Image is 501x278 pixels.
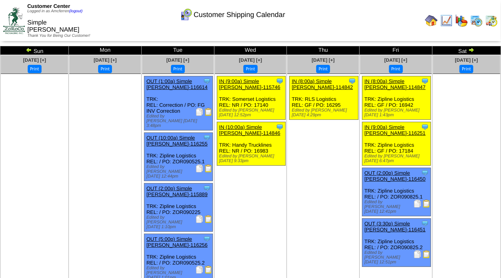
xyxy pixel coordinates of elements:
[166,57,189,63] a: [DATE] [+]
[276,77,284,85] img: Tooltip
[290,76,358,120] div: TRK: RLS Logistics REL: GF / PO: 16295
[362,122,431,166] div: TRK: Zipline Logistics REL: GF / PO: 17184
[455,57,478,63] a: [DATE] [+]
[243,65,257,73] button: Print
[414,200,421,208] img: Packing Slip
[203,77,211,85] img: Tooltip
[423,200,431,208] img: Bill of Lading
[195,165,203,172] img: Packing Slip
[146,185,208,197] a: OUT (2:00p) Simple [PERSON_NAME]-115889
[470,14,483,27] img: calendarprod.gif
[195,215,203,223] img: Packing Slip
[27,34,90,38] span: Thank You for Being Our Customer!
[195,266,203,274] img: Packing Slip
[276,123,284,131] img: Tooltip
[364,108,431,117] div: Edited by [PERSON_NAME] [DATE] 1:43pm
[362,76,431,120] div: TRK: Zipline Logistics REL: GF / PO: 16942
[455,14,468,27] img: graph.gif
[219,108,285,117] div: Edited by [PERSON_NAME] [DATE] 12:52pm
[194,11,285,19] span: Customer Shipping Calendar
[214,46,287,55] td: Wed
[205,266,213,274] img: Bill of Lading
[217,76,285,120] div: TRK: Somerset Logistics REL: NR / PO: 17140
[3,7,25,34] img: ZoRoCo_Logo(Green%26Foil)%20jpg.webp
[94,57,117,63] a: [DATE] [+]
[421,169,429,177] img: Tooltip
[219,124,281,136] a: IN (10:00a) Simple [PERSON_NAME]-114846
[69,46,142,55] td: Mon
[203,235,211,243] img: Tooltip
[364,221,426,233] a: OUT (3:30p) Simple [PERSON_NAME]-116451
[421,77,429,85] img: Tooltip
[362,219,431,267] div: TRK: Zipline Logistics REL: / PO: ZOR090825.2
[171,65,185,73] button: Print
[142,46,214,55] td: Tue
[425,14,438,27] img: home.gif
[384,57,407,63] a: [DATE] [+]
[364,154,431,163] div: Edited by [PERSON_NAME] [DATE] 6:47pm
[27,19,80,33] span: Simple [PERSON_NAME]
[414,250,421,258] img: Packing Slip
[468,47,474,53] img: arrowright.gif
[312,57,335,63] a: [DATE] [+]
[205,165,213,172] img: Bill of Lading
[364,124,426,136] a: IN (9:00a) Simple [PERSON_NAME]-116251
[359,46,432,55] td: Fri
[26,47,32,53] img: arrowleft.gif
[219,154,285,163] div: Edited by [PERSON_NAME] [DATE] 9:33pm
[144,133,213,181] div: TRK: Zipline Logistics REL: / PO: ZOR090525.1
[364,250,431,265] div: Edited by [PERSON_NAME] [DATE] 12:51pm
[364,78,426,90] a: IN (8:00a) Simple [PERSON_NAME]-114847
[0,46,69,55] td: Sun
[195,108,203,116] img: Packing Slip
[364,200,431,214] div: Edited by [PERSON_NAME] [DATE] 12:41pm
[292,78,353,90] a: IN (8:00a) Simple [PERSON_NAME]-114842
[217,122,285,166] div: TRK: Handy Trucklines REL: NR / PO: 16983
[421,219,429,227] img: Tooltip
[146,165,213,179] div: Edited by [PERSON_NAME] [DATE] 12:44pm
[389,65,403,73] button: Print
[180,8,192,21] img: calendarcustomer.gif
[362,168,431,216] div: TRK: Zipline Logistics REL: / PO: ZOR090825.1
[203,134,211,142] img: Tooltip
[440,14,453,27] img: line_graph.gif
[432,46,501,55] td: Sat
[144,76,213,130] div: TRK: REL: Correction / PO: FG INV Correction
[292,108,358,117] div: Edited by [PERSON_NAME] [DATE] 4:29pm
[146,114,213,128] div: Edited by [PERSON_NAME] [DATE] 3:48pm
[144,183,213,232] div: TRK: Zipline Logistics REL: / PO: ZOR090225
[485,14,498,27] img: calendarinout.gif
[28,65,42,73] button: Print
[205,215,213,223] img: Bill of Lading
[27,9,83,13] span: Logged in as Amcferren
[146,215,213,229] div: Edited by [PERSON_NAME] [DATE] 1:10pm
[219,78,281,90] a: IN (9:00a) Simple [PERSON_NAME]-115746
[23,57,46,63] a: [DATE] [+]
[239,57,262,63] a: [DATE] [+]
[203,184,211,192] img: Tooltip
[459,65,473,73] button: Print
[146,236,208,248] a: OUT (5:00p) Simple [PERSON_NAME]-116256
[316,65,330,73] button: Print
[98,65,112,73] button: Print
[69,9,83,13] a: (logout)
[421,123,429,131] img: Tooltip
[146,78,208,90] a: OUT (1:00a) Simple [PERSON_NAME]-116614
[146,135,208,147] a: OUT (10:00a) Simple [PERSON_NAME]-116255
[27,3,70,9] span: Customer Center
[423,250,431,258] img: Bill of Lading
[287,46,360,55] td: Thu
[348,77,356,85] img: Tooltip
[364,170,426,182] a: OUT (2:00p) Simple [PERSON_NAME]-116450
[205,108,213,116] img: Bill of Lading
